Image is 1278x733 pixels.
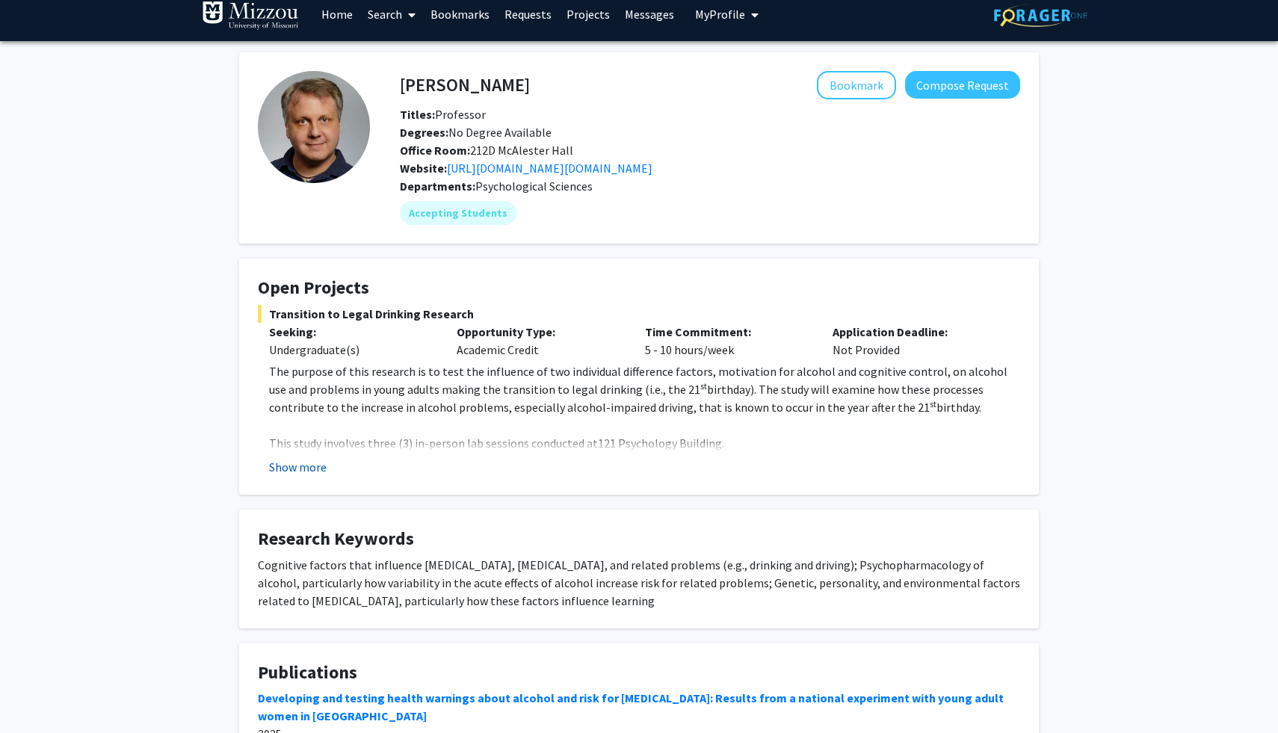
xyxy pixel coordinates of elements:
[258,690,1004,723] a: Developing and testing health warnings about alcohol and risk for [MEDICAL_DATA]: Results from a ...
[269,458,327,476] button: Show more
[269,364,1007,397] span: The purpose of this research is to test the influence of two individual difference factors, motiv...
[258,662,1020,684] h4: Publications
[695,7,745,22] span: My Profile
[258,528,1020,550] h4: Research Keywords
[400,125,448,140] b: Degrees:
[400,161,447,176] b: Website:
[475,179,593,194] span: Psychological Sciences
[258,556,1020,610] div: Cognitive factors that influence [MEDICAL_DATA], [MEDICAL_DATA], and related problems (e.g., drin...
[400,125,552,140] span: No Degree Available
[400,201,516,225] mat-chip: Accepting Students
[258,305,1020,323] span: Transition to Legal Drinking Research
[202,1,299,31] img: University of Missouri Logo
[817,71,896,99] button: Add Denis McCarthy to Bookmarks
[400,179,475,194] b: Departments:
[269,382,984,415] span: birthday). The study will examine how these processes contribute to the increase in alcohol probl...
[700,380,707,392] sup: st
[269,341,434,359] div: Undergraduate(s)
[634,323,821,359] div: 5 - 10 hours/week
[269,434,1020,452] p: 121 Psychology Building.
[269,323,434,341] p: Seeking:
[645,323,810,341] p: Time Commitment:
[994,4,1087,27] img: ForagerOne Logo
[930,398,936,409] sup: st
[905,71,1020,99] button: Compose Request to Denis McCarthy
[400,107,486,122] span: Professor
[833,323,998,341] p: Application Deadline:
[447,161,652,176] a: Opens in a new tab
[400,107,435,122] b: Titles:
[11,666,64,722] iframe: Chat
[400,143,573,158] span: 212D McAlester Hall
[457,323,622,341] p: Opportunity Type:
[269,436,598,451] span: This study involves three (3) in-person lab sessions conducted at
[400,143,470,158] b: Office Room:
[936,400,981,415] span: birthday.
[258,71,370,183] img: Profile Picture
[445,323,633,359] div: Academic Credit
[821,323,1009,359] div: Not Provided
[258,277,1020,299] h4: Open Projects
[400,71,530,99] h4: [PERSON_NAME]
